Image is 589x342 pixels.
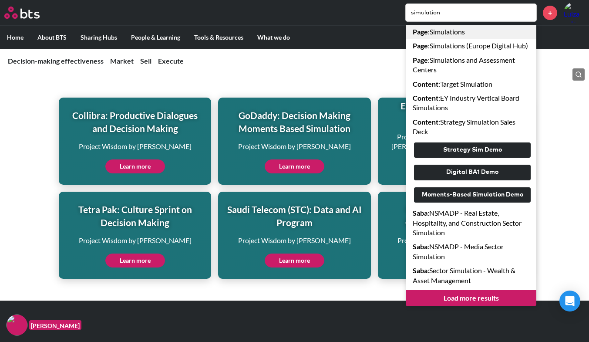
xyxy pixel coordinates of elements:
a: Sell [140,57,151,65]
label: Tools & Resources [187,26,250,49]
p: Project Wisdom by [PERSON_NAME] [224,142,364,151]
a: Learn more [265,254,324,268]
p: Project Wisdom by [PERSON_NAME] [384,236,524,245]
a: Execute [158,57,184,65]
button: Digital BA1 Demo [414,165,531,180]
strong: Saba [413,209,427,217]
a: Content:Target Simulation [406,77,536,91]
label: Sharing Hubs [74,26,124,49]
h1: Equinix: Archimedes HiPo Journey [384,99,524,125]
h1: GoDaddy: Decision Making Moments Based Simulation [224,109,364,135]
h1: Collibra: Productive Dialogues and Decision Making [65,109,205,135]
a: Page:Simulations (Europe Digital Hub) [406,39,536,53]
button: Strategy Sim Demo [414,142,531,158]
strong: Page [413,56,428,64]
img: Luiza Falcao [564,2,585,23]
strong: Page [413,27,428,36]
a: Learn more [105,254,165,268]
a: Learn more [265,159,324,173]
div: Open Intercom Messenger [559,291,580,312]
h1: Tetra Pak: Culture Sprint on Decision Making [65,203,205,229]
a: Market [110,57,134,65]
strong: Content [413,80,438,88]
a: Profile [564,2,585,23]
a: Saba:NSMADP - Media Sector Simulation [406,240,536,264]
a: Page:Simulations and Assessment Centers [406,53,536,77]
strong: Page [413,41,428,50]
a: Content:EY Industry Vertical Board Simulations [406,91,536,115]
a: Saba:NSMADP - Real Estate, Hospitality, and Construction Sector Simulation [406,206,536,240]
strong: Content [413,118,438,126]
a: Load more results [406,290,536,306]
a: Go home [4,7,56,19]
a: Page:Simulations [406,25,536,39]
a: + [543,6,557,20]
img: BTS Logo [4,7,40,19]
button: Moments-Based Simulation Demo [414,187,531,203]
label: What we do [250,26,297,49]
p: Project Wisdom by [PERSON_NAME] [65,142,205,151]
h1: Coming Soon: Chevron, Collaborate and Debate [384,203,524,229]
strong: Saba [413,242,427,251]
a: Content:Strategy Simulation Sales Deck [406,115,536,139]
p: Project Wisdom by [PERSON_NAME], [PERSON_NAME], [PERSON_NAME], and [PERSON_NAME] [384,132,524,161]
label: About BTS [30,26,74,49]
strong: Content [413,94,438,102]
a: Learn more [105,159,165,173]
img: F [7,315,27,335]
p: Project Wisdom by [PERSON_NAME] [224,236,364,245]
strong: Saba [413,266,427,274]
a: Decision-making effectiveness [8,57,104,65]
label: People & Learning [124,26,187,49]
p: Project Wisdom by [PERSON_NAME] [65,236,205,245]
a: Saba:Sector Simulation - Wealth & Asset Management [406,264,536,288]
figcaption: [PERSON_NAME] [29,320,81,330]
h1: Saudi Telecom (STC): Data and AI Program [224,203,364,229]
